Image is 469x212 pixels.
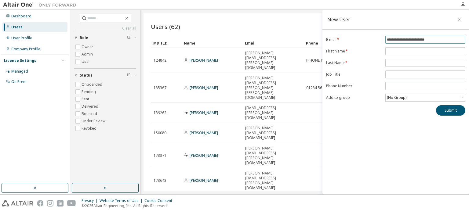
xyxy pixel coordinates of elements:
[11,14,31,19] div: Dashboard
[82,58,91,65] label: User
[82,95,90,103] label: Sent
[82,125,98,132] label: Revoked
[386,94,407,101] div: (No Group)
[245,51,301,70] span: [PERSON_NAME][EMAIL_ADDRESS][PERSON_NAME][DOMAIN_NAME]
[190,130,218,135] a: [PERSON_NAME]
[326,60,382,65] label: Last Name
[37,200,43,207] img: facebook.svg
[11,47,40,52] div: Company Profile
[80,35,88,40] span: Role
[190,85,218,90] a: [PERSON_NAME]
[154,85,166,90] span: 135367
[100,198,144,203] div: Website Terms of Use
[11,36,32,41] div: User Profile
[190,110,218,115] a: [PERSON_NAME]
[82,198,100,203] div: Privacy
[82,88,97,95] label: Pending
[11,79,27,84] div: On Prem
[306,85,329,90] span: 01234 56789
[11,69,28,74] div: Managed
[326,37,382,42] label: E-mail
[80,73,93,78] span: Status
[74,31,136,45] button: Role
[154,131,166,135] span: 150080
[245,126,301,140] span: [PERSON_NAME][EMAIL_ADDRESS][DOMAIN_NAME]
[306,58,338,63] span: [PHONE_NUMBER]
[74,26,136,31] a: Clear all
[67,200,76,207] img: youtube.svg
[245,146,301,165] span: [PERSON_NAME][EMAIL_ADDRESS][PERSON_NAME][DOMAIN_NAME]
[386,94,465,101] div: (No Group)
[154,178,166,183] span: 173643
[327,17,350,22] div: New User
[245,171,301,190] span: [PERSON_NAME][EMAIL_ADDRESS][PERSON_NAME][DOMAIN_NAME]
[153,38,179,48] div: MDH ID
[4,58,36,63] div: License Settings
[2,200,33,207] img: altair_logo.svg
[3,2,79,8] img: Altair One
[184,38,240,48] div: Name
[154,110,166,115] span: 139262
[190,58,218,63] a: [PERSON_NAME]
[326,72,382,77] label: Job Title
[326,95,382,100] label: Add to group
[326,84,382,88] label: Phone Number
[82,103,100,110] label: Delivered
[11,25,23,30] div: Users
[245,76,301,100] span: [PERSON_NAME][EMAIL_ADDRESS][PERSON_NAME][PERSON_NAME][DOMAIN_NAME]
[82,43,94,51] label: Owner
[190,178,218,183] a: [PERSON_NAME]
[190,153,218,158] a: [PERSON_NAME]
[82,81,104,88] label: Onboarded
[82,51,94,58] label: Admin
[245,106,301,120] span: [EMAIL_ADDRESS][PERSON_NAME][DOMAIN_NAME]
[151,22,180,31] span: Users (62)
[127,73,131,78] span: Clear filter
[47,200,53,207] img: instagram.svg
[82,110,98,117] label: Bounced
[74,69,136,82] button: Status
[144,198,176,203] div: Cookie Consent
[127,35,131,40] span: Clear filter
[245,38,301,48] div: Email
[82,117,107,125] label: Under Review
[306,38,362,48] div: Phone
[154,153,166,158] span: 173371
[436,105,465,116] button: Submit
[57,200,64,207] img: linkedin.svg
[82,203,176,208] p: © 2025 Altair Engineering, Inc. All Rights Reserved.
[326,49,382,54] label: First Name
[154,58,166,63] span: 124842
